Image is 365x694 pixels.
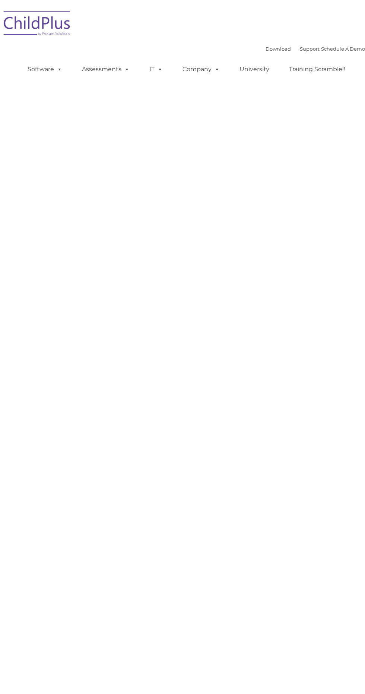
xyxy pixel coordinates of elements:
a: Software [20,62,70,77]
a: University [232,62,277,77]
a: Schedule A Demo [321,46,365,52]
a: Download [266,46,291,52]
a: Training Scramble!! [282,62,353,77]
a: Support [300,46,320,52]
a: Assessments [74,62,137,77]
font: | [266,46,365,52]
a: Company [175,62,227,77]
a: IT [142,62,170,77]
